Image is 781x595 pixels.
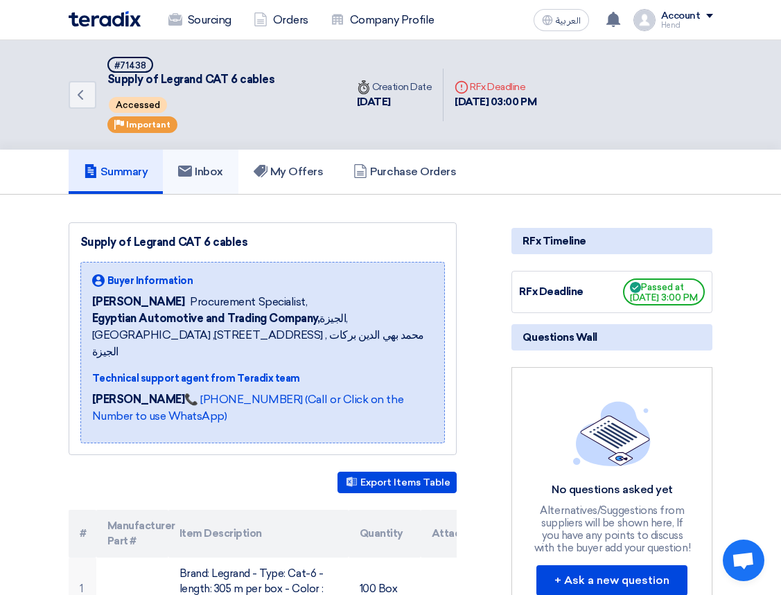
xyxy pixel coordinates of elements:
[349,510,421,558] th: Quantity
[534,9,589,31] button: العربية
[109,97,167,113] span: Accessed
[126,120,170,130] span: Important
[69,150,164,194] a: Summary
[92,393,404,423] a: 📞 [PHONE_NUMBER] (Call or Click on the Number to use WhatsApp)
[556,16,581,26] span: العربية
[168,510,349,558] th: Item Description
[623,278,705,305] span: Passed at [DATE] 3:00 PM
[107,73,329,87] span: Supply of Legrand CAT 6 cables
[92,393,185,406] strong: [PERSON_NAME]
[511,228,712,254] div: RFx Timeline
[455,94,536,110] div: [DATE] 03:00 PM
[661,21,713,29] div: Hend
[69,510,96,558] th: #
[92,371,434,386] div: Technical support agent from Teradix team
[107,274,193,288] span: Buyer Information
[353,165,456,179] h5: Purchase Orders
[532,483,692,497] div: No questions asked yet
[92,312,320,325] b: Egyptian Automotive and Trading Company,
[254,165,324,179] h5: My Offers
[96,510,168,558] th: Manufacturer Part #
[114,61,146,70] div: #71438
[421,510,493,558] th: Attachments
[633,9,656,31] img: profile_test.png
[157,5,243,35] a: Sourcing
[92,310,434,360] span: الجيزة, [GEOGRAPHIC_DATA] ,[STREET_ADDRESS] محمد بهي الدين بركات , الجيزة
[455,80,536,94] div: RFx Deadline
[532,504,692,554] div: Alternatives/Suggestions from suppliers will be shown here, If you have any points to discuss wit...
[84,165,148,179] h5: Summary
[723,540,764,581] div: Open chat
[69,11,141,27] img: Teradix logo
[357,80,432,94] div: Creation Date
[523,330,597,345] span: Questions Wall
[163,150,238,194] a: Inbox
[92,294,185,310] span: [PERSON_NAME]
[573,401,651,466] img: empty_state_list.svg
[190,294,307,310] span: Procurement Specialist,
[319,5,446,35] a: Company Profile
[519,284,623,300] div: RFx Deadline
[338,150,471,194] a: Purchase Orders
[337,472,457,493] button: Export Items Table
[661,10,701,22] div: Account
[178,165,223,179] h5: Inbox
[238,150,339,194] a: My Offers
[357,94,432,110] div: [DATE]
[80,234,446,251] div: Supply of Legrand CAT 6 cables
[107,57,329,87] h5: Supply of Legrand CAT 6 cables
[243,5,319,35] a: Orders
